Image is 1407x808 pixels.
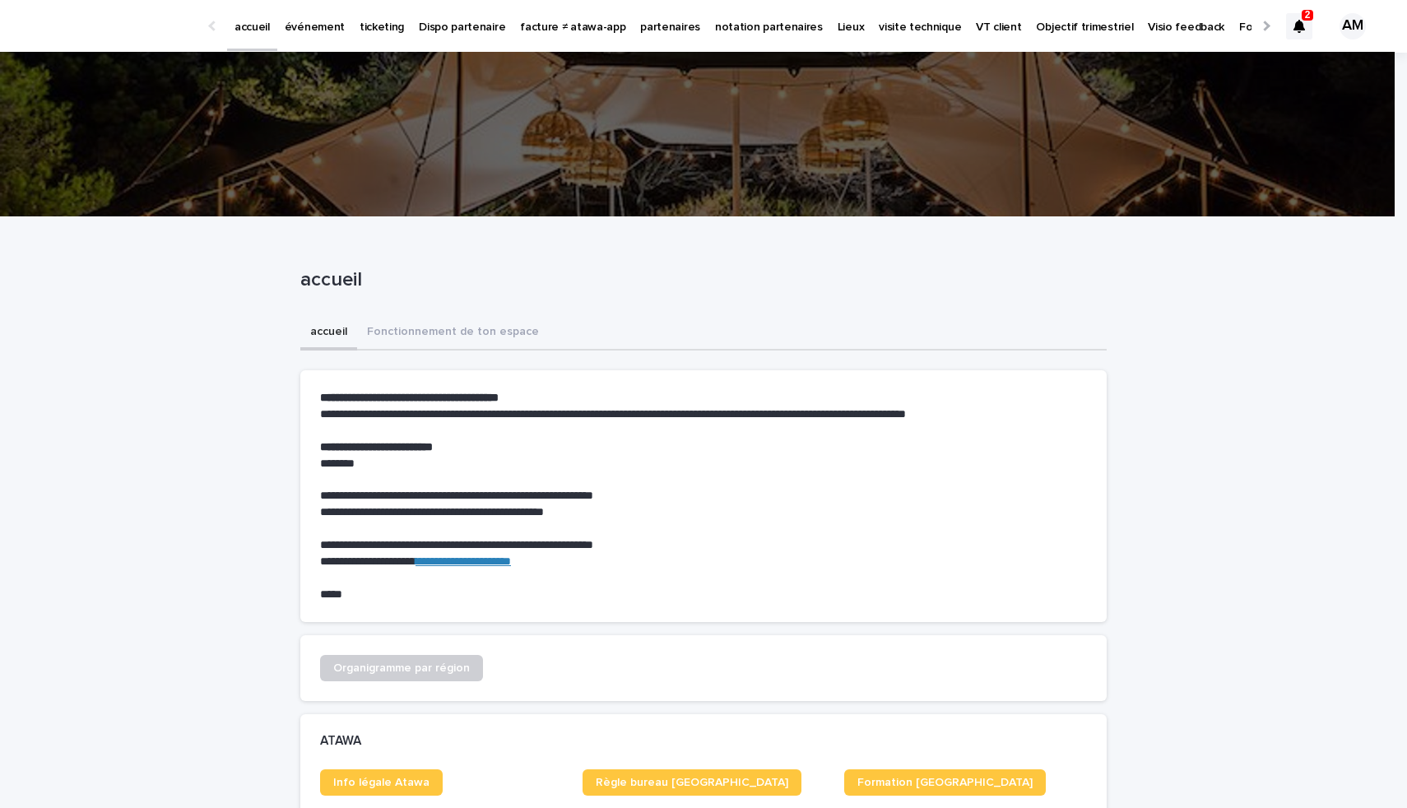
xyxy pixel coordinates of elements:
[357,316,549,351] button: Fonctionnement de ton espace
[320,734,361,749] h2: ATAWA
[33,10,193,43] img: Ls34BcGeRexTGTNfXpUC
[300,316,357,351] button: accueil
[1305,9,1311,21] p: 2
[320,769,443,796] a: Info légale Atawa
[583,769,801,796] a: Règle bureau [GEOGRAPHIC_DATA]
[1340,13,1366,39] div: AM
[596,777,788,788] span: Règle bureau [GEOGRAPHIC_DATA]
[320,655,483,681] a: Organigramme par région
[857,777,1033,788] span: Formation [GEOGRAPHIC_DATA]
[333,662,470,674] span: Organigramme par région
[300,268,1100,292] p: accueil
[844,769,1046,796] a: Formation [GEOGRAPHIC_DATA]
[1286,13,1312,39] div: 2
[333,777,430,788] span: Info légale Atawa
